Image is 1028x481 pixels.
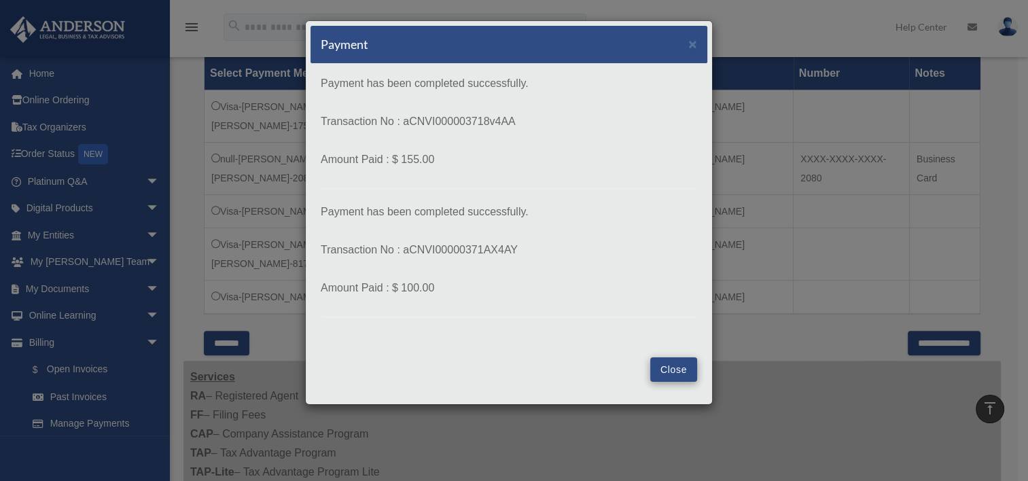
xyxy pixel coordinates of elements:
[688,36,697,52] span: ×
[321,112,697,131] p: Transaction No : aCNVI000003718v4AA
[688,37,697,51] button: Close
[321,74,697,93] p: Payment has been completed successfully.
[321,240,697,260] p: Transaction No : aCNVI00000371AX4AY
[321,150,697,169] p: Amount Paid : $ 155.00
[321,202,697,221] p: Payment has been completed successfully.
[321,279,697,298] p: Amount Paid : $ 100.00
[321,36,368,53] h5: Payment
[650,357,697,382] button: Close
